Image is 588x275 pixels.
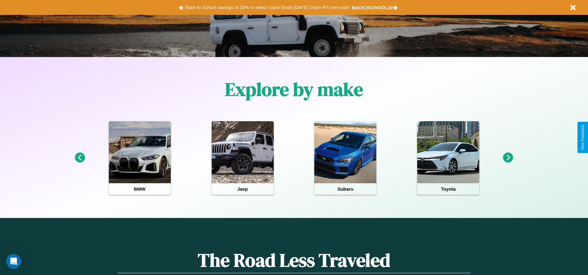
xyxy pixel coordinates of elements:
[314,183,376,195] h4: Subaru
[212,183,274,195] h4: Jeep
[225,77,363,102] h1: Explore by make
[6,254,21,269] iframe: Intercom live chat
[183,3,351,12] button: Back to School savings of 20% in select cities! Ends [DATE] 10am PT.Use code:
[581,125,585,150] div: Give Feedback
[417,183,479,195] h4: Toyota
[109,183,171,195] h4: BMW
[352,5,393,10] b: BACK2SCHOOL20
[117,247,470,273] h1: The Road Less Traveled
